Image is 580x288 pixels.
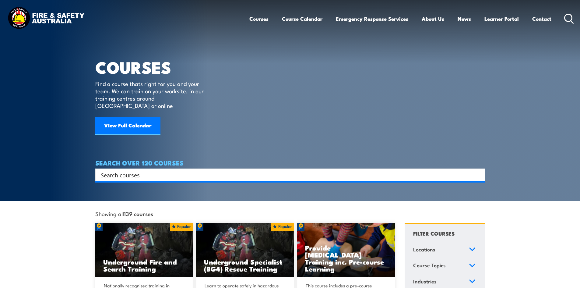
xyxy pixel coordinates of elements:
a: Emergency Response Services [336,11,408,27]
form: Search form [102,171,473,179]
span: Course Topics [413,261,446,269]
p: Find a course thats right for you and your team. We can train on your worksite, in our training c... [95,80,206,109]
h3: Underground Specialist (BG4) Rescue Training [204,258,286,272]
h4: FILTER COURSES [413,229,455,237]
a: About Us [422,11,444,27]
img: Low Voltage Rescue and Provide CPR [297,223,395,278]
a: Contact [532,11,551,27]
input: Search input [101,170,472,180]
a: Locations [410,242,478,258]
a: Underground Fire and Search Training [95,223,193,278]
h3: Underground Fire and Search Training [103,258,185,272]
a: Courses [249,11,269,27]
a: News [458,11,471,27]
h4: SEARCH OVER 120 COURSES [95,159,485,166]
h3: Provide [MEDICAL_DATA] Training inc. Pre-course Learning [305,244,387,272]
h1: COURSES [95,60,213,74]
span: Showing all [95,210,153,217]
a: Provide [MEDICAL_DATA] Training inc. Pre-course Learning [297,223,395,278]
a: Course Topics [410,258,478,274]
a: Underground Specialist (BG4) Rescue Training [196,223,294,278]
a: Learner Portal [484,11,519,27]
button: Search magnifier button [474,171,483,179]
img: Underground mine rescue [196,223,294,278]
span: Locations [413,245,435,254]
a: Course Calendar [282,11,322,27]
a: View Full Calendar [95,117,160,135]
span: Industries [413,277,437,286]
strong: 139 courses [124,209,153,218]
img: Underground mine rescue [95,223,193,278]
